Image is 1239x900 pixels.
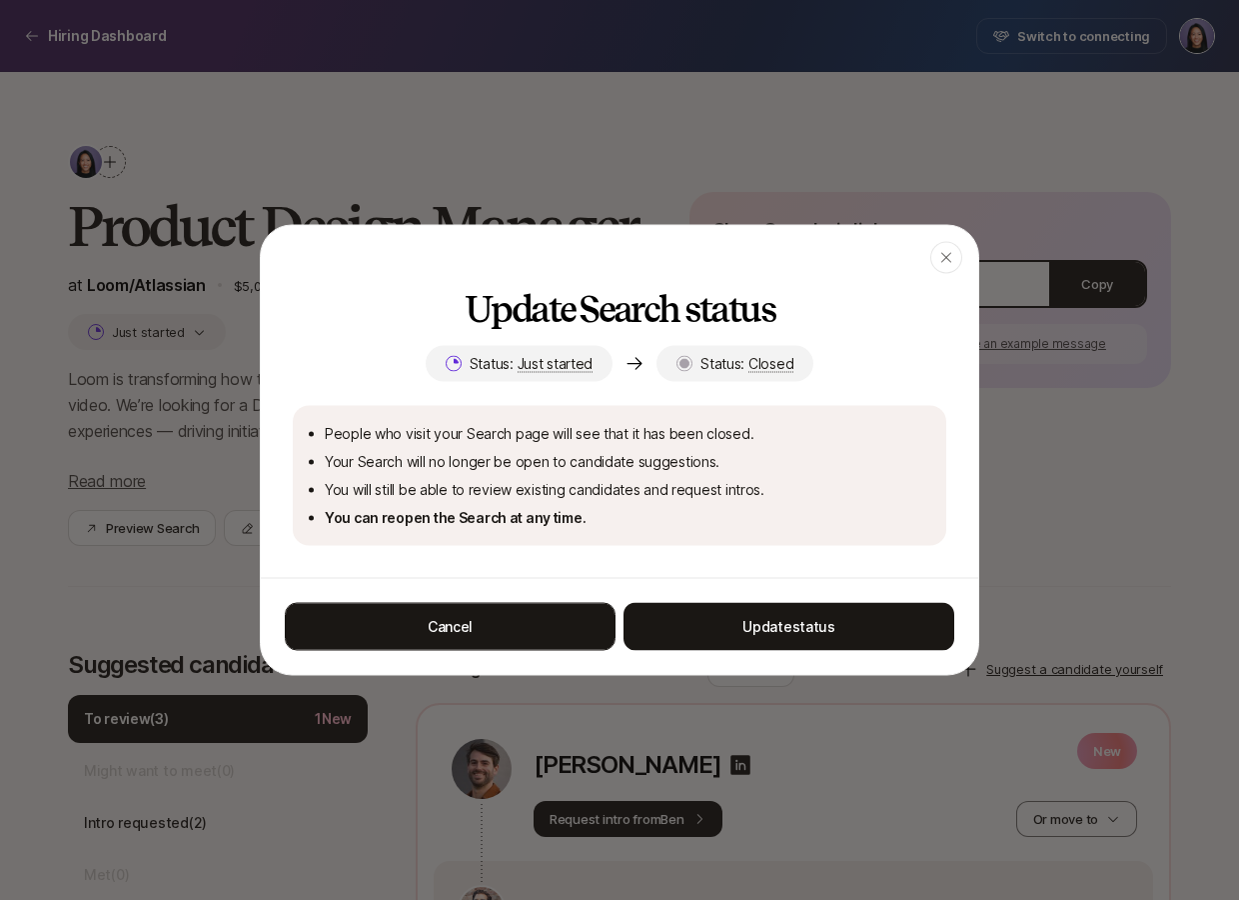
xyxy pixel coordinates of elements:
p: Status: [700,352,793,376]
h3: Update Search status [465,290,775,330]
span: Just started [518,355,594,373]
button: Cancel [285,603,616,651]
li: You can reopen the Search at any time. [325,506,930,530]
p: Status: [470,352,593,376]
li: You will still be able to review existing candidates and request intros. [325,478,930,502]
li: Your Search will no longer be open to candidate suggestions. [325,450,930,474]
button: Updatestatus [623,603,954,651]
span: Closed [748,355,793,373]
li: People who visit your Search page will see that it has been closed. [325,422,930,446]
span: status [792,618,835,635]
